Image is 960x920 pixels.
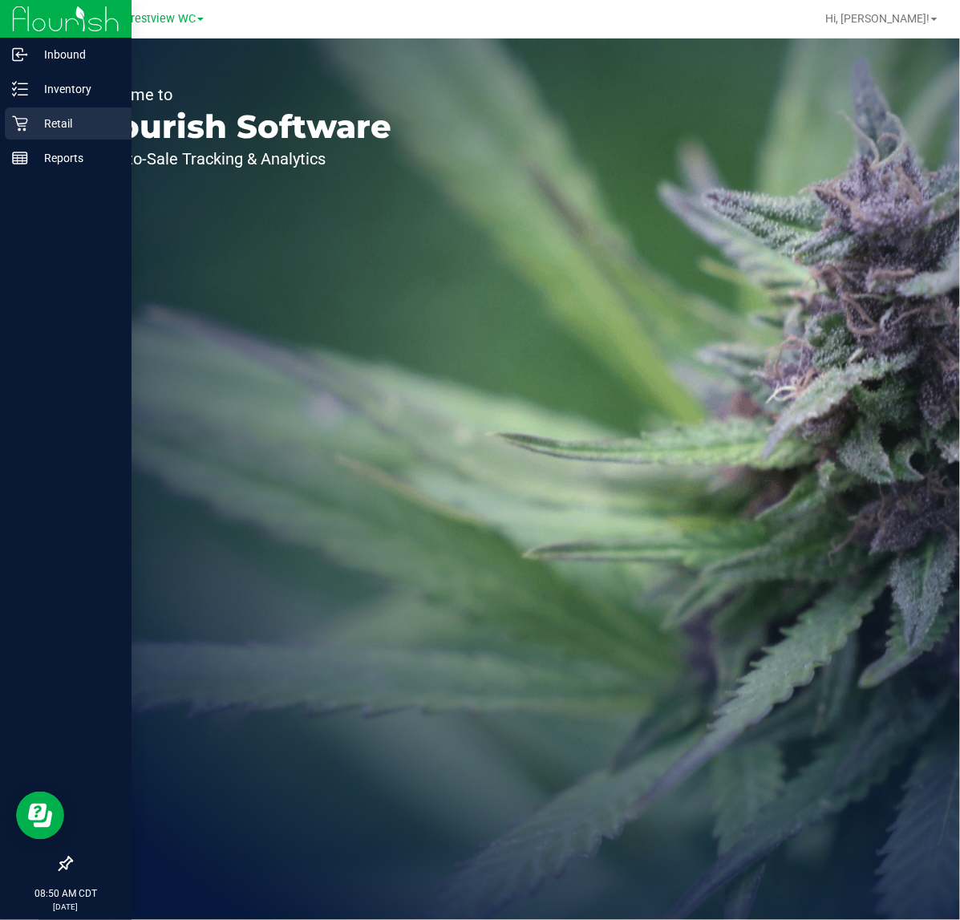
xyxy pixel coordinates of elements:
inline-svg: Retail [12,116,28,132]
inline-svg: Inventory [12,81,28,97]
p: [DATE] [7,901,124,913]
p: Welcome to [87,87,391,103]
p: Inventory [28,79,124,99]
span: Crestview WC [124,12,196,26]
p: Inbound [28,45,124,64]
p: 08:50 AM CDT [7,886,124,901]
p: Seed-to-Sale Tracking & Analytics [87,151,391,167]
iframe: Resource center [16,792,64,840]
p: Retail [28,114,124,133]
p: Reports [28,148,124,168]
inline-svg: Reports [12,150,28,166]
inline-svg: Inbound [12,47,28,63]
p: Flourish Software [87,111,391,143]
span: Hi, [PERSON_NAME]! [825,12,930,25]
